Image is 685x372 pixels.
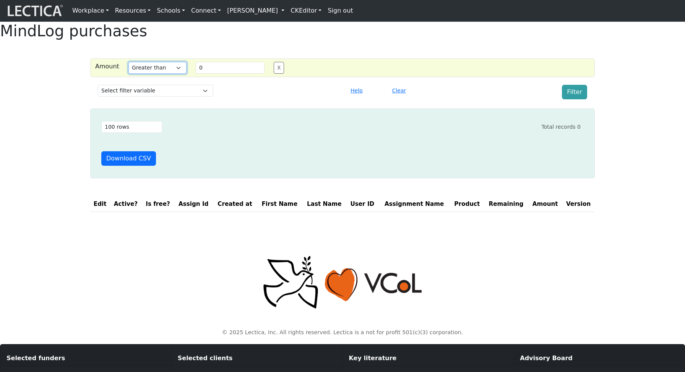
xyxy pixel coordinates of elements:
th: Active? [110,197,141,212]
th: User ID [346,197,378,212]
button: X [274,62,284,74]
button: Clear [389,85,410,97]
button: Help [347,85,366,97]
div: Selected funders [0,351,171,366]
input: Value [196,62,265,74]
div: Amount [91,62,124,74]
a: Connect [188,3,224,18]
img: lecticalive [6,3,63,18]
div: Selected clients [172,351,342,366]
th: Product [450,197,484,212]
button: Download CSV [101,151,156,166]
th: Is free? [142,197,174,212]
th: Assign Id [174,197,213,212]
a: Workplace [69,3,112,18]
th: Last Name [302,197,346,212]
div: Total records 0 [541,123,581,131]
th: Version [562,197,595,212]
button: Filter [562,85,587,99]
th: Assignment Name [378,197,450,212]
a: [PERSON_NAME] [224,3,287,18]
div: Key literature [343,351,514,366]
img: Peace, love, VCoL [261,255,424,310]
a: CKEditor [287,3,325,18]
th: Created at [213,197,257,212]
th: First Name [257,197,302,212]
a: Sign out [325,3,356,18]
div: Advisory Board [514,351,685,366]
th: Remaining [484,197,528,212]
th: Amount [528,197,562,212]
a: Schools [154,3,188,18]
a: Resources [112,3,154,18]
p: © 2025 Lectica, Inc. All rights reserved. Lectica is a not for profit 501(c)(3) corporation. [95,328,590,337]
th: Edit [90,197,110,212]
a: Help [347,87,366,94]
